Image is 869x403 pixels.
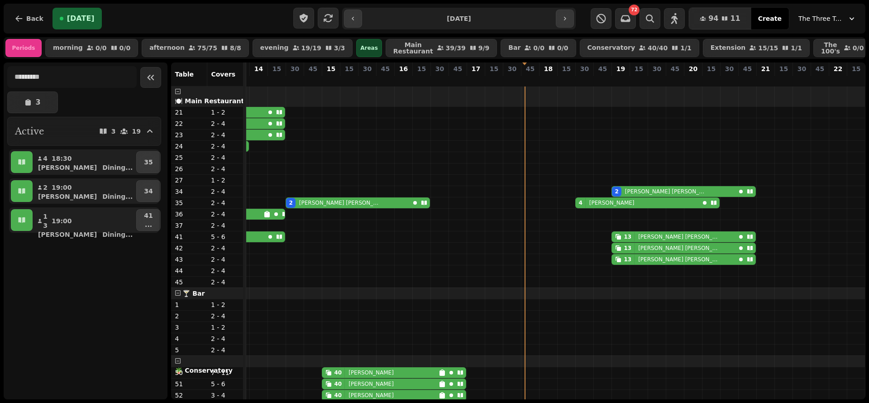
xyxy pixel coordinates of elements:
[211,368,240,377] p: 7 - 11
[211,244,240,253] p: 2 - 4
[334,369,342,376] div: 40
[417,64,426,73] p: 15
[625,188,708,195] p: [PERSON_NAME] [PERSON_NAME]
[175,232,204,241] p: 41
[102,192,133,201] p: Dining ...
[5,39,42,57] div: Periods
[349,380,394,388] p: [PERSON_NAME]
[291,64,299,73] p: 30
[798,75,805,84] p: 0
[272,64,281,73] p: 15
[175,221,204,230] p: 37
[175,164,204,173] p: 26
[175,187,204,196] p: 34
[816,64,824,73] p: 45
[557,45,568,51] p: 0 / 0
[111,128,116,134] p: 3
[211,345,240,355] p: 2 - 4
[478,45,490,51] p: 9 / 9
[526,75,534,84] p: 0
[211,379,240,389] p: 5 - 6
[175,391,204,400] p: 52
[563,75,570,84] p: 0
[211,312,240,321] p: 2 - 4
[382,75,389,84] p: 0
[834,75,841,84] p: 0
[711,44,745,52] p: Extension
[435,64,444,73] p: 30
[175,300,204,309] p: 1
[638,233,721,240] p: [PERSON_NAME] [PERSON_NAME]
[751,8,789,29] button: Create
[175,71,194,78] span: Table
[653,75,660,84] p: 0
[67,15,95,22] span: [DATE]
[52,183,72,192] p: 19:00
[853,75,860,84] p: 0
[490,75,497,84] p: 0
[211,198,240,207] p: 2 - 4
[589,199,635,206] p: [PERSON_NAME]
[349,369,394,376] p: [PERSON_NAME]
[175,379,204,389] p: 51
[436,75,443,84] p: 0
[38,230,97,239] p: [PERSON_NAME]
[211,108,240,117] p: 1 - 2
[15,125,44,138] h2: Active
[327,75,334,93] p: 40
[175,255,204,264] p: 43
[616,64,625,73] p: 19
[299,199,382,206] p: [PERSON_NAME] [PERSON_NAME]
[334,380,342,388] div: 40
[356,39,382,57] div: Areas
[35,99,40,106] p: 3
[136,209,160,231] button: 41...
[648,45,668,51] p: 40 / 40
[793,10,862,27] button: The Three Trees
[197,45,217,51] p: 75 / 75
[175,108,204,117] p: 21
[399,64,408,73] p: 16
[853,45,864,51] p: 0 / 0
[211,266,240,275] p: 2 - 4
[689,75,697,84] p: 0
[797,64,806,73] p: 30
[631,8,637,12] span: 72
[544,75,552,84] p: 0
[175,368,204,377] p: 50
[255,75,262,84] p: 0
[43,212,48,230] p: 13
[43,183,48,192] p: 2
[617,75,624,93] p: 15
[144,211,153,220] p: 41
[725,64,734,73] p: 30
[587,44,635,52] p: Conservatory
[52,216,72,225] p: 19:00
[703,39,810,57] button: Extension15/151/1
[175,153,204,162] p: 25
[211,334,240,343] p: 2 - 4
[7,91,58,113] button: 3
[175,176,204,185] p: 27
[798,14,844,23] span: The Three Trees
[624,233,631,240] div: 13
[45,39,138,57] button: morning0/00/0
[393,42,433,54] p: Main Restaurant
[175,97,244,105] span: 🍽️ Main Restaurant
[334,45,345,51] p: 3 / 3
[653,64,661,73] p: 30
[136,180,160,202] button: 34
[707,64,716,73] p: 15
[253,39,353,57] button: evening19/193/3
[708,15,718,22] span: 94
[182,290,205,297] span: 🍸 Bar
[638,245,721,252] p: [PERSON_NAME] [PERSON_NAME]
[175,278,204,287] p: 45
[562,64,571,73] p: 15
[211,278,240,287] p: 2 - 4
[273,75,280,84] p: 0
[291,75,298,84] p: 2
[544,64,553,73] p: 18
[34,209,134,231] button: 1319:00[PERSON_NAME]Dining...
[102,163,133,172] p: Dining ...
